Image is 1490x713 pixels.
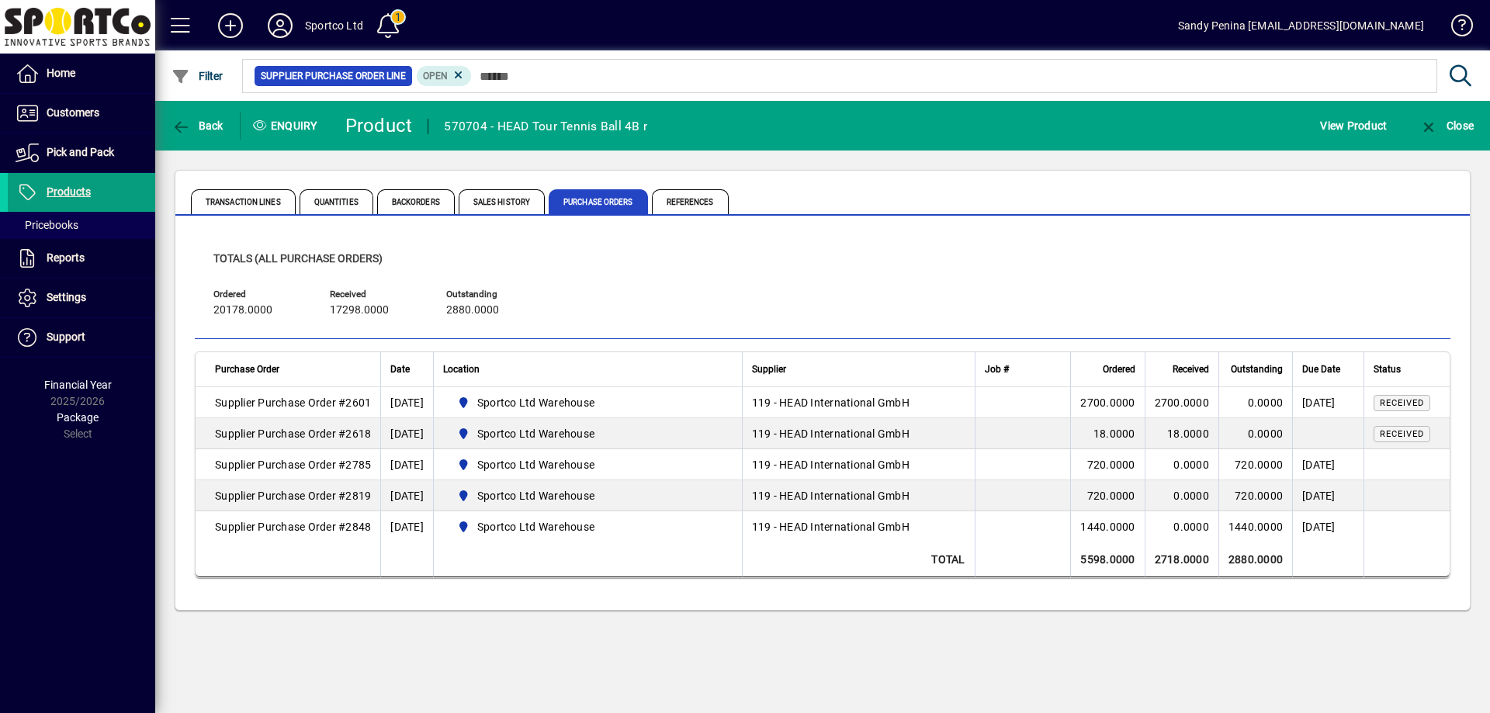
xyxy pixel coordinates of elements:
td: [DATE] [380,511,433,542]
span: Received [1173,361,1209,378]
div: Product [345,113,413,138]
span: Ordered [1103,361,1135,378]
span: Due Date [1302,361,1340,378]
span: Sportco Ltd Warehouse [451,455,724,474]
div: Sandy Penina [EMAIL_ADDRESS][DOMAIN_NAME] [1178,13,1424,38]
span: Status [1374,361,1401,378]
span: Sportco Ltd Warehouse [451,393,724,412]
td: [DATE] [1292,511,1364,542]
span: Sales History [459,189,545,214]
span: Pricebooks [16,219,78,231]
span: Back [172,119,223,132]
td: [DATE] [1292,449,1364,480]
td: Supplier Purchase Order #2601 [196,387,380,418]
button: View Product [1316,112,1391,140]
td: [DATE] [380,449,433,480]
td: 119 - HEAD International GmbH [742,418,975,449]
td: 2700.0000 [1070,387,1144,418]
span: Filter [172,70,223,82]
div: Status [1374,361,1430,378]
span: Products [47,185,91,198]
td: 0.0000 [1218,387,1292,418]
td: 720.0000 [1218,480,1292,511]
span: Received [1380,398,1424,408]
span: Sportco Ltd Warehouse [477,395,594,410]
span: Job # [985,361,1009,378]
td: 119 - HEAD International GmbH [742,480,975,511]
span: Sportco Ltd Warehouse [451,517,724,536]
td: Supplier Purchase Order #2785 [196,449,380,480]
td: 1440.0000 [1218,511,1292,542]
div: Job # [985,361,1062,378]
td: 119 - HEAD International GmbH [742,387,975,418]
div: Due Date [1302,361,1354,378]
div: 570704 - HEAD Tour Tennis Ball 4B r [444,114,647,139]
span: Supplier [752,361,786,378]
td: 720.0000 [1070,449,1144,480]
span: Received [330,289,423,299]
td: 2700.0000 [1145,387,1218,418]
span: Open [423,71,448,81]
a: Support [8,318,155,357]
td: 2718.0000 [1145,542,1218,577]
td: 119 - HEAD International GmbH [742,511,975,542]
span: Sportco Ltd Warehouse [477,519,594,535]
span: Purchase Order [215,361,279,378]
span: Quantities [300,189,373,214]
a: Pick and Pack [8,133,155,172]
span: Financial Year [44,379,112,391]
td: Supplier Purchase Order #2618 [196,418,380,449]
span: Supplier Purchase Order Line [261,68,406,84]
button: Profile [255,12,305,40]
span: Received [1380,429,1424,439]
span: 17298.0000 [330,304,389,317]
td: 0.0000 [1145,480,1218,511]
td: [DATE] [380,387,433,418]
span: Transaction Lines [191,189,296,214]
a: Home [8,54,155,93]
button: Add [206,12,255,40]
div: Enquiry [241,113,334,138]
a: Pricebooks [8,212,155,238]
td: Supplier Purchase Order #2819 [196,480,380,511]
span: Ordered [213,289,307,299]
span: Totals (all purchase orders) [213,252,383,265]
span: Pick and Pack [47,146,114,158]
a: Customers [8,94,155,133]
span: 2880.0000 [446,304,499,317]
td: Total [742,542,975,577]
span: Date [390,361,410,378]
span: Sportco Ltd Warehouse [477,426,594,441]
td: Supplier Purchase Order #2848 [196,511,380,542]
button: Close [1415,112,1478,140]
button: Filter [168,62,227,90]
span: Reports [47,251,85,264]
a: Settings [8,279,155,317]
td: 720.0000 [1070,480,1144,511]
span: Support [47,331,85,343]
td: 119 - HEAD International GmbH [742,449,975,480]
div: Sportco Ltd [305,13,363,38]
td: [DATE] [380,418,433,449]
app-page-header-button: Close enquiry [1403,112,1490,140]
td: [DATE] [380,480,433,511]
span: References [652,189,729,214]
span: Outstanding [1231,361,1283,378]
span: Location [443,361,480,378]
span: Outstanding [446,289,539,299]
td: 720.0000 [1218,449,1292,480]
td: [DATE] [1292,387,1364,418]
td: 0.0000 [1145,511,1218,542]
span: Backorders [377,189,455,214]
span: Close [1419,119,1474,132]
div: Purchase Order [215,361,371,378]
a: Knowledge Base [1440,3,1471,54]
span: Package [57,411,99,424]
span: Sportco Ltd Warehouse [477,457,594,472]
td: 5598.0000 [1070,542,1144,577]
span: Customers [47,106,99,119]
span: View Product [1320,113,1387,138]
td: 18.0000 [1070,418,1144,449]
td: 1440.0000 [1070,511,1144,542]
span: Sportco Ltd Warehouse [477,488,594,504]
